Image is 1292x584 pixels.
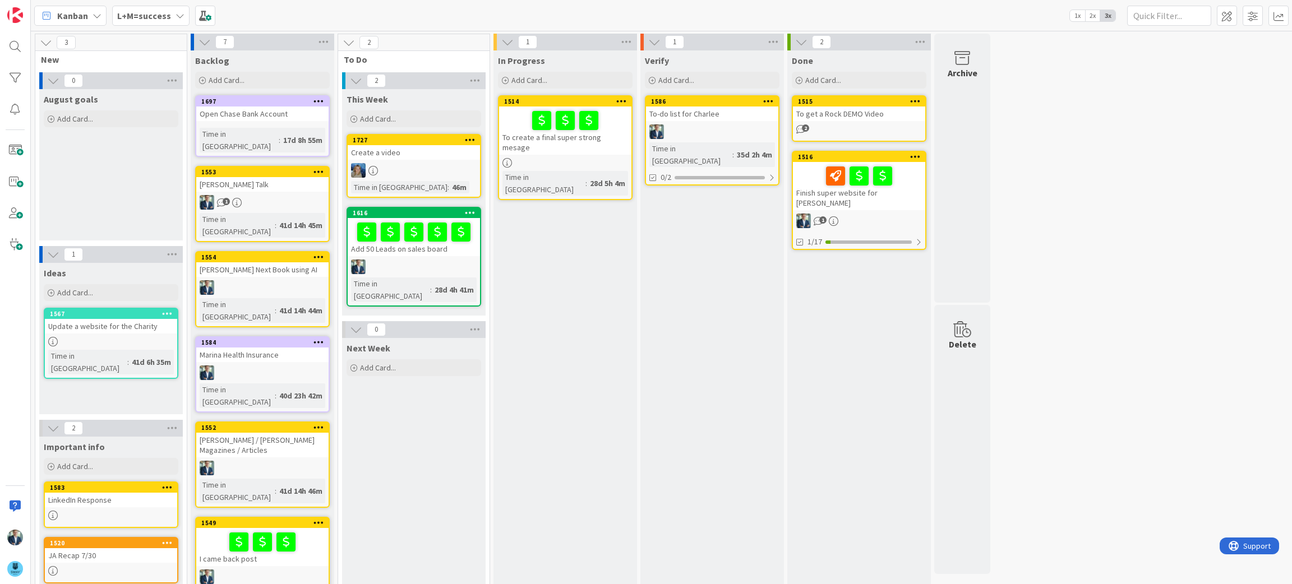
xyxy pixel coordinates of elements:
a: 1727Create a videoMATime in [GEOGRAPHIC_DATA]:46m [347,134,481,198]
div: 1586 [646,96,778,106]
span: August goals [44,94,98,105]
div: Finish super website for [PERSON_NAME] [793,162,925,210]
div: LB [793,214,925,228]
span: Add Card... [57,461,93,471]
span: 1 [223,198,230,205]
div: 1549 [196,518,329,528]
span: 2x [1085,10,1100,21]
div: 1727Create a video [348,135,480,160]
span: 2 [802,124,809,132]
img: MA [351,163,366,178]
div: 1552[PERSON_NAME] / [PERSON_NAME] Magazines / Articles [196,423,329,457]
div: Time in [GEOGRAPHIC_DATA] [200,479,275,503]
div: Time in [GEOGRAPHIC_DATA] [200,383,275,408]
div: To create a final super strong mesage [499,106,631,155]
div: 1515To get a Rock DEMO Video [793,96,925,121]
span: Done [792,55,813,66]
div: 1520 [50,539,177,547]
span: 7 [215,35,234,49]
div: 28d 4h 41m [432,284,477,296]
span: Add Card... [658,75,694,85]
div: LB [646,124,778,139]
div: 41d 6h 35m [129,356,174,368]
span: Add Card... [57,114,93,124]
a: 1514To create a final super strong mesageTime in [GEOGRAPHIC_DATA]:28d 5h 4m [498,95,633,200]
div: Delete [949,337,976,351]
span: : [279,134,280,146]
div: 1552 [196,423,329,433]
div: Create a video [348,145,480,160]
span: : [585,177,587,189]
a: 1520JA Recap 7/30 [44,537,178,583]
span: : [732,149,734,161]
div: Marina Health Insurance [196,347,329,362]
div: 1583 [45,483,177,493]
div: 28d 5h 4m [587,177,628,189]
div: 1567 [45,309,177,319]
div: 1727 [348,135,480,145]
span: 3x [1100,10,1115,21]
img: LB [200,195,214,210]
div: 41d 14h 45m [276,219,325,231]
div: 1697Open Chase Bank Account [196,96,329,121]
div: 1727 [353,136,480,144]
div: 1516Finish super website for [PERSON_NAME] [793,152,925,210]
div: LB [196,461,329,475]
span: 2 [359,36,379,49]
a: 1515To get a Rock DEMO Video [792,95,926,142]
div: To-do list for Charlee [646,106,778,121]
img: avatar [7,561,23,577]
span: : [275,390,276,402]
div: 1516 [793,152,925,162]
div: 1583 [50,484,177,492]
div: 1584 [201,339,329,346]
span: Next Week [347,342,390,354]
div: 1552 [201,424,329,432]
div: 1516 [798,153,925,161]
div: 1616Add 50 Leads on sales board [348,208,480,256]
span: 1 [819,216,827,224]
div: 1567 [50,310,177,318]
div: 1583LinkedIn Response [45,483,177,507]
span: 0 [64,74,83,87]
img: LB [7,530,23,545]
div: LB [196,569,329,584]
div: 1584Marina Health Insurance [196,337,329,362]
div: To get a Rock DEMO Video [793,106,925,121]
span: : [275,485,276,497]
div: [PERSON_NAME] Next Book using AI [196,262,329,277]
div: Time in [GEOGRAPHIC_DATA] [351,277,430,302]
div: 1553 [196,167,329,177]
div: 1697 [201,98,329,105]
div: 1567Update a website for the Charity [45,309,177,333]
span: 1 [665,35,684,49]
span: : [275,304,276,317]
span: 2 [367,74,386,87]
span: 3 [57,36,76,49]
div: 1515 [798,98,925,105]
div: Time in [GEOGRAPHIC_DATA] [351,181,447,193]
img: LB [649,124,664,139]
div: 17d 8h 55m [280,134,325,146]
div: 46m [449,181,469,193]
div: 35d 2h 4m [734,149,775,161]
span: Kanban [57,9,88,22]
span: 0 [367,323,386,336]
span: : [447,181,449,193]
div: Update a website for the Charity [45,319,177,333]
div: 1554[PERSON_NAME] Next Book using AI [196,252,329,277]
div: Open Chase Bank Account [196,106,329,121]
span: Add Card... [511,75,547,85]
div: 1520JA Recap 7/30 [45,538,177,563]
div: 1520 [45,538,177,548]
div: Time in [GEOGRAPHIC_DATA] [502,171,585,196]
div: 1616 [353,209,480,217]
a: 1553[PERSON_NAME] TalkLBTime in [GEOGRAPHIC_DATA]:41d 14h 45m [195,166,330,242]
a: 1583LinkedIn Response [44,481,178,528]
b: L+M=success [117,10,171,21]
span: Verify [645,55,669,66]
div: 41d 14h 44m [276,304,325,317]
div: Time in [GEOGRAPHIC_DATA] [48,350,127,374]
span: 2 [64,421,83,435]
span: In Progress [498,55,545,66]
